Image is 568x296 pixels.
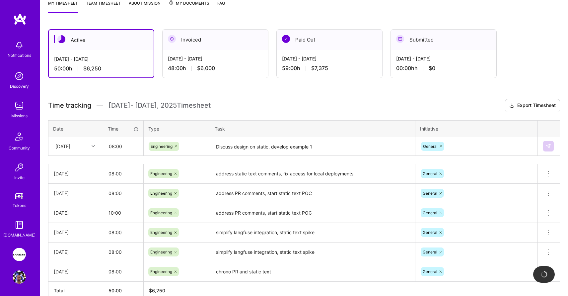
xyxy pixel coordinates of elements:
div: Invite [14,174,25,181]
textarea: simplify langfuse integration, static text spike [211,224,414,242]
img: Submit [546,144,551,149]
input: HH:MM [103,243,143,261]
span: Engineering [150,171,172,176]
img: loading [541,271,547,278]
div: [DATE] [54,229,98,236]
img: User Avatar [13,270,26,284]
span: General [423,269,437,274]
div: Notifications [8,52,31,59]
span: Engineering [150,230,172,235]
img: Langan: AI-Copilot for Environmental Site Assessment [13,248,26,261]
img: discovery [13,69,26,83]
div: [DATE] - [DATE] [282,55,377,62]
img: Submitted [396,35,404,43]
span: Time tracking [48,101,91,110]
span: $6,250 [83,65,101,72]
span: $7,375 [311,65,328,72]
div: [DATE] [54,190,98,197]
span: General [423,171,437,176]
div: [DATE] [54,209,98,216]
span: [DATE] - [DATE] , 2025 Timesheet [108,101,211,110]
a: User Avatar [11,270,28,284]
textarea: address PR comments, start static text POC [211,184,414,203]
div: [DATE] [54,268,98,275]
span: Engineering [151,144,173,149]
span: Engineering [150,210,172,215]
div: [DATE] [55,143,70,150]
span: General [423,230,437,235]
div: [DATE] - [DATE] [168,55,263,62]
img: logo [13,13,27,25]
div: [DATE] [54,248,98,255]
input: HH:MM [103,263,143,280]
div: 00:00h h [396,65,491,72]
img: tokens [15,193,23,199]
input: HH:MM [103,224,143,241]
div: Paid Out [277,30,382,50]
div: 48:00 h [168,65,263,72]
div: 50:00 h [54,65,148,72]
img: bell [13,39,26,52]
div: [DATE] - [DATE] [54,55,148,62]
textarea: Discuss design on static, develop example 1 [211,138,414,155]
input: HH:MM [103,165,143,182]
img: Invoiced [168,35,176,43]
textarea: address static text comments, fix access for local deployments [211,165,414,183]
input: HH:MM [103,204,143,222]
div: Tokens [13,202,26,209]
textarea: address PR comments, start static text POC [211,204,414,222]
img: guide book [13,218,26,232]
div: [DOMAIN_NAME] [3,232,35,239]
i: icon Chevron [92,145,95,148]
input: HH:MM [104,138,143,155]
span: $ 6,250 [149,288,165,293]
div: Community [9,145,30,151]
div: Submitted [391,30,496,50]
a: Langan: AI-Copilot for Environmental Site Assessment [11,248,28,261]
div: null [543,141,554,151]
div: Time [108,125,139,132]
input: HH:MM [103,184,143,202]
th: Task [210,120,415,137]
textarea: simplify langfuse integration, static text spike [211,243,414,261]
div: 59:00 h [282,65,377,72]
img: Paid Out [282,35,290,43]
span: General [423,144,438,149]
div: Invoiced [163,30,268,50]
span: General [423,210,437,215]
div: [DATE] [54,170,98,177]
span: $6,000 [197,65,215,72]
th: Date [48,120,103,137]
span: $0 [429,65,435,72]
span: Engineering [150,269,172,274]
textarea: chrono PR and static text [211,263,414,281]
span: General [423,249,437,254]
div: Initiative [420,125,533,132]
span: Engineering [150,191,172,196]
span: Engineering [150,249,172,254]
i: icon Download [509,102,515,109]
img: teamwork [13,99,26,112]
div: Missions [11,112,28,119]
img: Community [11,129,27,145]
div: [DATE] - [DATE] [396,55,491,62]
img: Invite [13,161,26,174]
div: Active [49,30,154,50]
th: Type [144,120,210,137]
div: Discovery [10,83,29,90]
span: General [423,191,437,196]
img: Active [57,35,65,43]
button: Export Timesheet [505,99,560,112]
